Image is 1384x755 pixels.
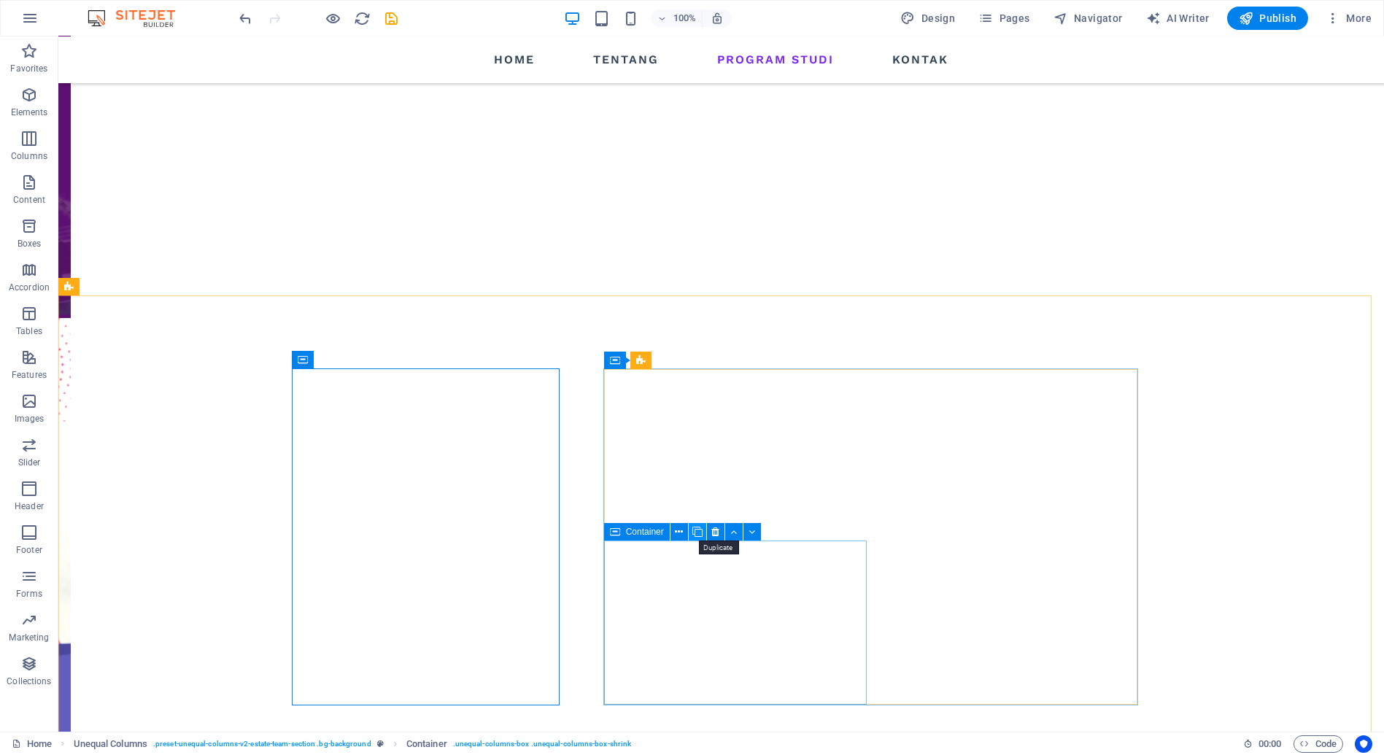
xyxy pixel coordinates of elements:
button: AI Writer [1140,7,1215,30]
span: Click to select. Double-click to edit [74,735,147,753]
p: Favorites [10,63,47,74]
button: save [383,9,401,27]
span: Publish [1239,11,1296,26]
h6: 100% [673,9,696,27]
p: Elements [11,107,48,118]
i: Undo: Change text (Ctrl+Z) [238,10,255,27]
span: Design [901,11,956,26]
button: undo [237,9,255,27]
button: reload [354,9,371,27]
p: Header [15,500,44,512]
h6: Session time [1243,735,1282,753]
p: Forms [16,588,42,600]
button: Navigator [1048,7,1129,30]
button: 100% [651,9,703,27]
span: . preset-unequal-columns-v2-estate-team-section .bg-background [153,735,371,753]
img: Editor Logo [84,9,193,27]
span: Container [626,527,664,536]
span: : [1269,738,1271,749]
button: Click here to leave preview mode and continue editing [325,9,342,27]
span: 00 00 [1259,735,1281,753]
p: Marketing [9,632,49,643]
p: Content [13,194,45,206]
span: AI Writer [1146,11,1210,26]
button: Design [895,7,962,30]
i: On resize automatically adjust zoom level to fit chosen device. [711,12,724,25]
button: More [1320,7,1377,30]
button: Publish [1227,7,1308,30]
p: Columns [11,150,47,162]
p: Accordion [9,282,50,293]
div: Design (Ctrl+Alt+Y) [895,7,962,30]
p: Features [12,369,47,381]
span: More [1326,11,1372,26]
mark: Duplicate [699,541,739,554]
i: This element is a customizable preset [377,740,384,748]
span: Pages [978,11,1029,26]
p: Footer [16,544,42,556]
button: Usercentrics [1355,735,1372,753]
a: Click to cancel selection. Double-click to open Pages [12,735,52,753]
button: Pages [973,7,1035,30]
span: Navigator [1054,11,1123,26]
p: Slider [18,457,41,468]
i: Save (Ctrl+S) [384,10,401,27]
span: Click to select. Double-click to edit [406,735,447,753]
p: Collections [7,675,51,687]
span: Code [1300,735,1337,753]
nav: breadcrumb [74,735,632,753]
button: Code [1294,735,1343,753]
p: Boxes [18,238,42,249]
p: Tables [16,325,42,337]
i: Reload page [355,10,371,27]
span: . unequal-columns-box .unequal-columns-box-shrink [453,735,631,753]
p: Images [15,413,45,425]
